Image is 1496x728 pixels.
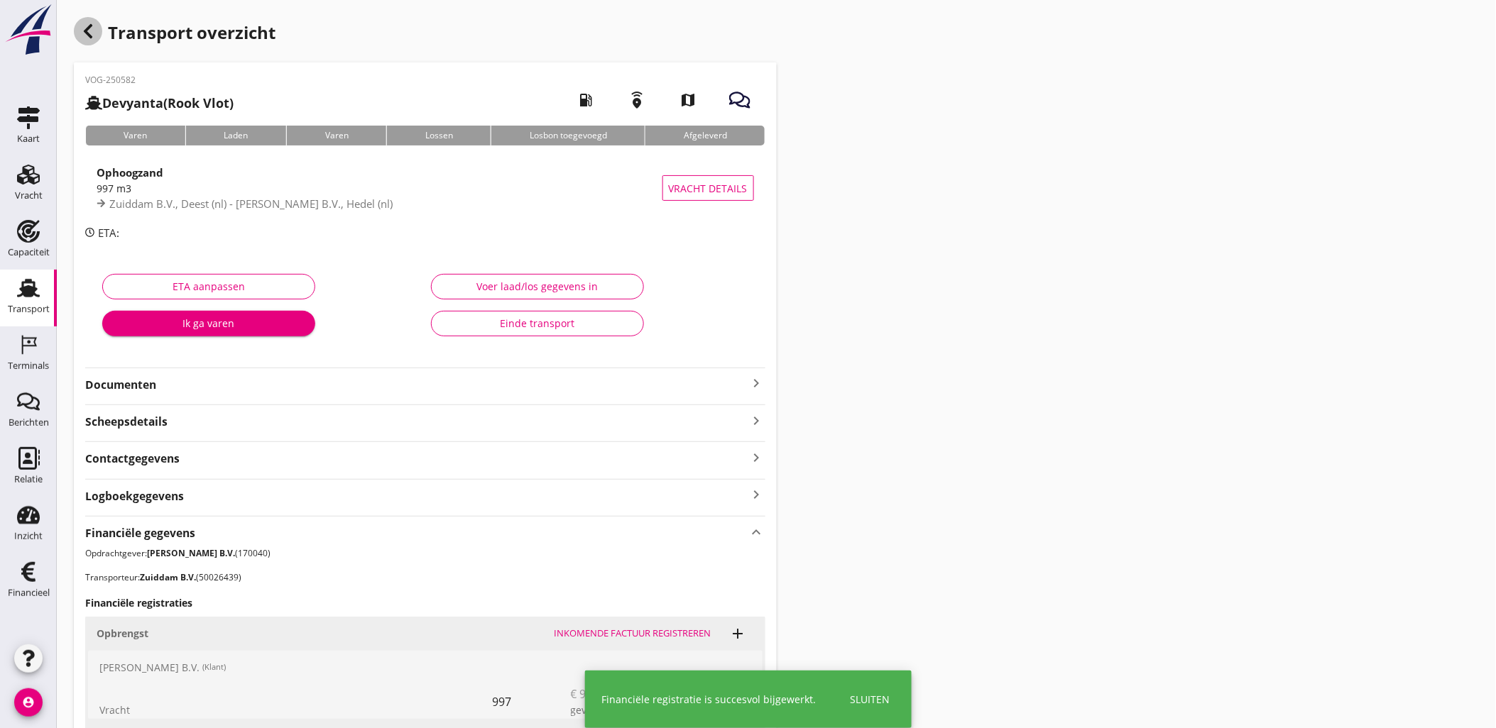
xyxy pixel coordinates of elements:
[443,316,632,331] div: Einde transport
[98,226,119,240] span: ETA:
[202,661,226,673] small: (Klant)
[85,571,765,584] p: Transporteur: (50026439)
[97,165,163,180] strong: Ophoogzand
[645,126,765,145] div: Afgeleverd
[97,627,148,640] strong: Opbrengst
[85,126,185,145] div: Varen
[491,126,645,145] div: Losbon toegevoegd
[147,547,235,559] strong: [PERSON_NAME] B.V.
[748,375,765,392] i: keyboard_arrow_right
[74,17,777,51] div: Transport overzicht
[85,451,180,467] strong: Contactgegevens
[85,488,184,504] strong: Logboekgegevens
[109,197,393,211] span: Zuiddam B.V., Deest (nl) - [PERSON_NAME] B.V., Hedel (nl)
[85,525,195,541] strong: Financiële gegevens
[14,475,43,484] div: Relatie
[99,702,493,717] div: Vracht
[114,279,303,294] div: ETA aanpassen
[846,688,895,711] button: Sluiten
[8,588,50,597] div: Financieel
[9,418,49,427] div: Berichten
[851,692,890,707] div: Sluiten
[748,411,765,430] i: keyboard_arrow_right
[549,624,717,644] button: Inkomende factuur registreren
[185,126,286,145] div: Laden
[669,181,748,196] span: Vracht details
[14,531,43,541] div: Inzicht
[88,651,763,685] div: [PERSON_NAME] B.V.
[386,126,491,145] div: Lossen
[140,571,196,583] strong: Zuiddam B.V.
[97,181,662,196] div: 997 m3
[85,595,765,610] h3: Financiële registraties
[85,547,765,560] p: Opdrachtgever: (170040)
[555,627,711,641] div: Inkomende factuur registreren
[571,685,624,702] span: € 9.621,05
[85,74,234,87] p: VOG-250582
[102,311,315,336] button: Ik ga varen
[3,4,54,56] img: logo-small.a267ee39.svg
[431,311,644,336] button: Einde transport
[748,448,765,467] i: keyboard_arrow_right
[85,94,234,113] h2: (Rook Vlot)
[567,80,606,120] i: local_gas_station
[102,94,163,111] strong: Devyanta
[669,80,709,120] i: map
[114,316,304,331] div: Ik ga varen
[571,702,649,717] div: gevuld
[748,485,765,504] i: keyboard_arrow_right
[748,522,765,541] i: keyboard_arrow_up
[8,304,50,314] div: Transport
[8,361,49,370] div: Terminals
[431,274,644,299] button: Voer laad/los gegevens in
[443,279,632,294] div: Voer laad/los gegevens in
[618,80,657,120] i: emergency_share
[15,191,43,200] div: Vracht
[662,175,754,201] button: Vracht details
[493,685,571,719] div: 997
[286,126,386,145] div: Varen
[14,688,43,717] i: account_circle
[85,377,748,393] strong: Documenten
[102,274,315,299] button: ETA aanpassen
[17,134,40,143] div: Kaart
[730,625,747,642] i: add
[85,157,765,219] a: Ophoogzand997 m3Zuiddam B.V., Deest (nl) - [PERSON_NAME] B.V., Hedel (nl)Vracht details
[85,414,168,430] strong: Scheepsdetails
[602,692,817,707] div: Financiële registratie is succesvol bijgewerkt.
[8,248,50,257] div: Capaciteit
